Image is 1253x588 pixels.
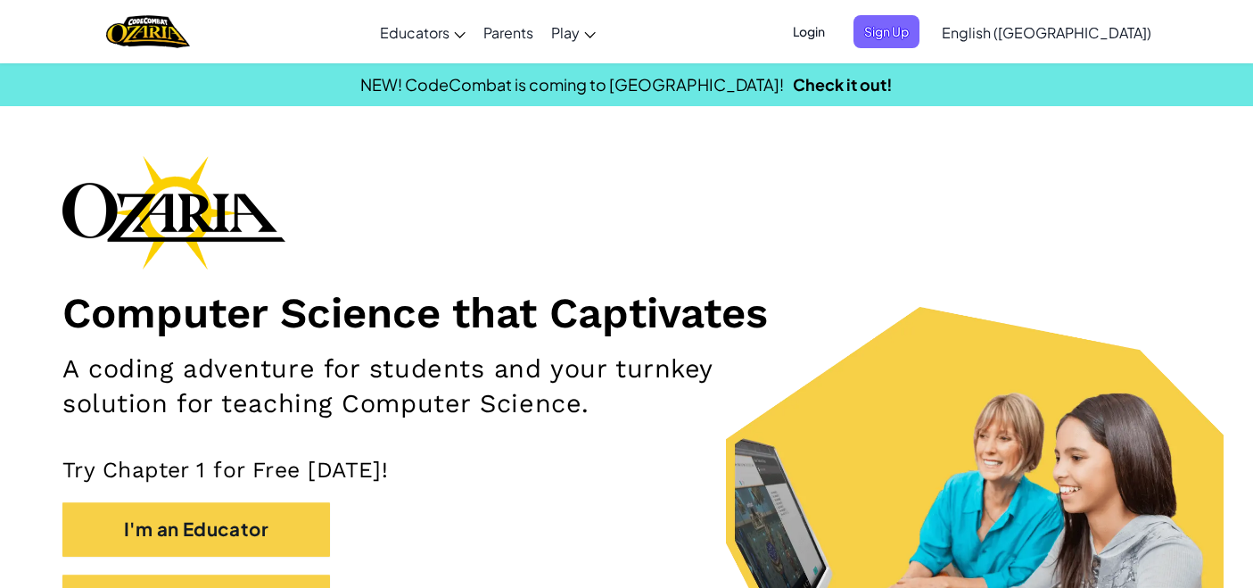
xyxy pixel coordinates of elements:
[933,8,1160,56] a: English ([GEOGRAPHIC_DATA])
[62,457,1191,484] p: Try Chapter 1 for Free [DATE]!
[782,15,836,48] button: Login
[942,23,1151,42] span: English ([GEOGRAPHIC_DATA])
[371,8,474,56] a: Educators
[474,8,542,56] a: Parents
[551,23,580,42] span: Play
[853,15,919,48] button: Sign Up
[62,155,285,269] img: Ozaria branding logo
[62,502,330,557] button: I'm an Educator
[62,352,819,421] h2: A coding adventure for students and your turnkey solution for teaching Computer Science.
[360,74,784,95] span: NEW! CodeCombat is coming to [GEOGRAPHIC_DATA]!
[380,23,449,42] span: Educators
[106,13,189,50] a: Ozaria by CodeCombat logo
[62,287,1191,339] h1: Computer Science that Captivates
[542,8,605,56] a: Play
[106,13,189,50] img: Home
[793,74,893,95] a: Check it out!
